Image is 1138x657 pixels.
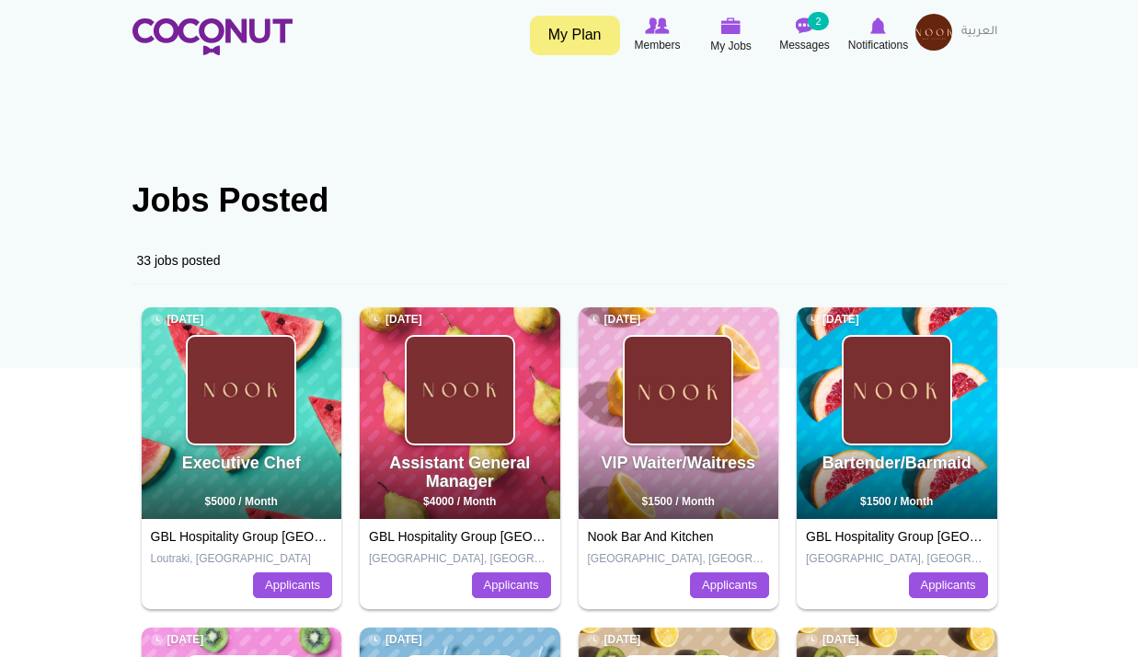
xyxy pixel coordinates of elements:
[806,312,859,328] span: [DATE]
[472,572,551,598] a: Applicants
[870,17,886,34] img: Notifications
[621,14,695,56] a: Browse Members Members
[369,551,551,567] p: [GEOGRAPHIC_DATA], [GEOGRAPHIC_DATA]
[690,572,769,598] a: Applicants
[848,36,908,54] span: Notifications
[710,37,752,55] span: My Jobs
[205,495,278,508] span: $5000 / Month
[822,454,971,472] a: Bartender/Barmaid
[423,495,496,508] span: $4000 / Month
[645,17,669,34] img: Browse Members
[860,495,933,508] span: $1500 / Month
[634,36,680,54] span: Members
[602,454,755,472] a: VIP Waiter/Waitress
[642,495,715,508] span: $1500 / Month
[952,14,1006,51] a: العربية
[796,17,814,34] img: Messages
[151,312,204,328] span: [DATE]
[369,632,422,648] span: [DATE]
[721,17,741,34] img: My Jobs
[588,529,714,544] a: Nook Bar And Kitchen
[253,572,332,598] a: Applicants
[530,16,620,55] a: My Plan
[842,14,915,56] a: Notifications Notifications
[806,529,1071,544] a: GBL Hospitality Group [GEOGRAPHIC_DATA]
[151,632,204,648] span: [DATE]
[808,12,828,30] small: 2
[909,572,988,598] a: Applicants
[132,237,1006,284] div: 33 jobs posted
[588,632,641,648] span: [DATE]
[151,551,333,567] p: Loutraki, [GEOGRAPHIC_DATA]
[768,14,842,56] a: Messages Messages 2
[389,454,530,490] a: Assistant General Manager
[132,18,293,55] img: Home
[588,312,641,328] span: [DATE]
[779,36,830,54] span: Messages
[182,454,301,472] a: Executive Chef
[588,551,770,567] p: [GEOGRAPHIC_DATA], [GEOGRAPHIC_DATA]
[369,312,422,328] span: [DATE]
[806,632,859,648] span: [DATE]
[806,551,988,567] p: [GEOGRAPHIC_DATA], [GEOGRAPHIC_DATA]
[151,529,416,544] a: GBL Hospitality Group [GEOGRAPHIC_DATA]
[369,529,634,544] a: GBL Hospitality Group [GEOGRAPHIC_DATA]
[695,14,768,57] a: My Jobs My Jobs
[132,182,1006,219] h1: Jobs Posted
